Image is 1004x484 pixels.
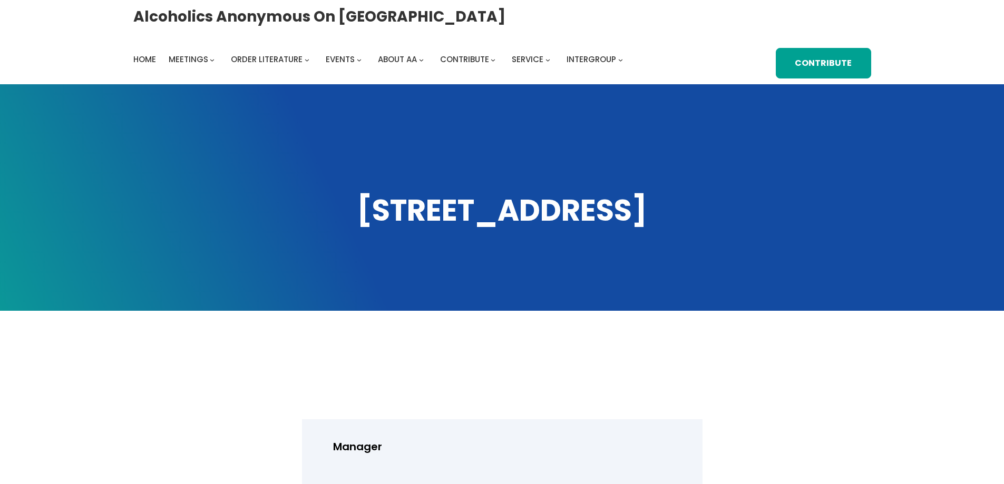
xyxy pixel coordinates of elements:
nav: Intergroup [133,52,627,67]
button: Order Literature submenu [305,57,309,62]
button: Events submenu [357,57,362,62]
a: Home [133,52,156,67]
span: Intergroup [567,54,616,65]
button: Meetings submenu [210,57,215,62]
span: About AA [378,54,417,65]
a: Meetings [169,52,208,67]
button: Contribute submenu [491,57,495,62]
span: Contribute [440,54,489,65]
a: Contribute [440,52,489,67]
a: Service [512,52,543,67]
a: Alcoholics Anonymous on [GEOGRAPHIC_DATA] [133,4,505,29]
h1: [STREET_ADDRESS] [133,191,871,231]
button: Service submenu [545,57,550,62]
a: Events [326,52,355,67]
button: Intergroup submenu [618,57,623,62]
a: Intergroup [567,52,616,67]
a: Contribute [776,48,871,79]
span: Order Literature [231,54,303,65]
span: Home [133,54,156,65]
span: Meetings [169,54,208,65]
a: About AA [378,52,417,67]
button: About AA submenu [419,57,424,62]
p: Manager [333,438,684,456]
span: Service [512,54,543,65]
span: Events [326,54,355,65]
